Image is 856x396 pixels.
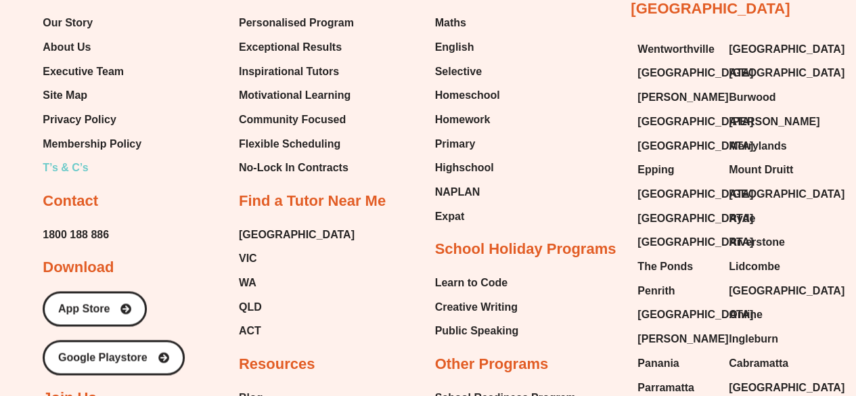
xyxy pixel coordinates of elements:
a: [GEOGRAPHIC_DATA] [637,136,715,156]
span: [GEOGRAPHIC_DATA] [637,208,753,229]
a: [GEOGRAPHIC_DATA] [637,63,715,83]
span: Motivational Learning [239,85,351,106]
span: Epping [637,160,674,180]
a: About Us [43,37,141,58]
span: Privacy Policy [43,110,116,130]
span: [GEOGRAPHIC_DATA] [729,39,844,60]
a: Public Speaking [435,321,519,341]
a: Expat [435,206,500,227]
a: Riverstone [729,232,807,252]
span: [GEOGRAPHIC_DATA] [637,184,753,204]
a: Learn to Code [435,273,519,293]
span: Homework [435,110,491,130]
a: [GEOGRAPHIC_DATA] [729,63,807,83]
span: About Us [43,37,91,58]
span: App Store [58,303,110,314]
span: [PERSON_NAME] [729,112,819,132]
a: Selective [435,62,500,82]
h2: Find a Tutor Near Me [239,192,386,211]
span: T’s & C’s [43,158,88,178]
a: Mount Druitt [729,160,807,180]
a: Burwood [729,87,807,108]
span: Our Story [43,13,93,33]
a: [GEOGRAPHIC_DATA] [729,184,807,204]
span: NAPLAN [435,182,480,202]
span: [GEOGRAPHIC_DATA] [637,232,753,252]
span: WA [239,273,256,293]
h2: Other Programs [435,355,549,374]
span: [GEOGRAPHIC_DATA] [637,112,753,132]
a: Highschool [435,158,500,178]
a: Creative Writing [435,297,519,317]
a: Membership Policy [43,134,141,154]
a: Epping [637,160,715,180]
span: Primary [435,134,476,154]
a: Primary [435,134,500,154]
span: [GEOGRAPHIC_DATA] [729,63,844,83]
a: Motivational Learning [239,85,354,106]
span: [GEOGRAPHIC_DATA] [637,136,753,156]
span: VIC [239,248,257,269]
span: Riverstone [729,232,785,252]
span: [GEOGRAPHIC_DATA] [637,63,753,83]
a: Privacy Policy [43,110,141,130]
span: Ryde [729,208,755,229]
a: Exceptional Results [239,37,354,58]
a: [GEOGRAPHIC_DATA] [637,112,715,132]
a: [GEOGRAPHIC_DATA] [637,232,715,252]
a: Merrylands [729,136,807,156]
span: Expat [435,206,465,227]
span: Mount Druitt [729,160,793,180]
a: No-Lock In Contracts [239,158,354,178]
span: English [435,37,474,58]
span: Selective [435,62,482,82]
a: [GEOGRAPHIC_DATA] [239,225,355,245]
a: Ryde [729,208,807,229]
h2: Download [43,258,114,278]
a: [PERSON_NAME] [729,112,807,132]
span: [PERSON_NAME] [637,87,728,108]
h2: Contact [43,192,98,211]
a: NAPLAN [435,182,500,202]
a: 1800 188 886 [43,225,109,245]
a: [GEOGRAPHIC_DATA] [729,39,807,60]
a: Site Map [43,85,141,106]
a: Inspirational Tutors [239,62,354,82]
span: Merrylands [729,136,786,156]
a: ACT [239,321,355,341]
a: WA [239,273,355,293]
a: Executive Team [43,62,141,82]
a: Our Story [43,13,141,33]
span: Creative Writing [435,297,518,317]
a: Flexible Scheduling [239,134,354,154]
span: Maths [435,13,466,33]
a: Homework [435,110,500,130]
a: QLD [239,297,355,317]
a: Personalised Program [239,13,354,33]
a: Homeschool [435,85,500,106]
span: Site Map [43,85,87,106]
a: T’s & C’s [43,158,141,178]
iframe: Chat Widget [631,243,856,396]
span: Learn to Code [435,273,508,293]
a: Google Playstore [43,340,185,375]
a: [PERSON_NAME] [637,87,715,108]
span: Burwood [729,87,775,108]
span: [GEOGRAPHIC_DATA] [729,184,844,204]
span: Exceptional Results [239,37,342,58]
a: [GEOGRAPHIC_DATA] [637,184,715,204]
span: ACT [239,321,261,341]
h2: School Holiday Programs [435,240,616,259]
h2: Resources [239,355,315,374]
a: Maths [435,13,500,33]
span: Executive Team [43,62,124,82]
span: Highschool [435,158,494,178]
span: Wentworthville [637,39,715,60]
span: Inspirational Tutors [239,62,339,82]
